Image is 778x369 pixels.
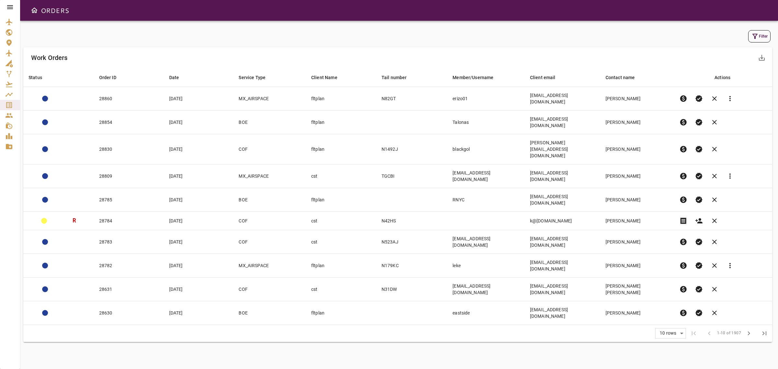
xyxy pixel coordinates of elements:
[679,145,687,153] span: paid
[707,141,722,157] button: Cancel order
[164,277,234,301] td: [DATE]
[525,111,600,134] td: [EMAIL_ADDRESS][DOMAIN_NAME]
[717,330,741,337] span: 1-10 of 1907
[447,277,525,301] td: [EMAIL_ADDRESS][DOMAIN_NAME]
[707,192,722,208] button: Cancel order
[525,164,600,188] td: [EMAIL_ADDRESS][DOMAIN_NAME]
[525,254,600,277] td: [EMAIL_ADDRESS][DOMAIN_NAME]
[691,114,707,130] button: Set Permit Ready
[42,96,48,101] div: ACTION REQUIRED
[695,309,703,317] span: verified
[164,212,234,230] td: [DATE]
[164,134,234,164] td: [DATE]
[758,54,766,62] span: save_alt
[447,254,525,277] td: leke
[376,254,447,277] td: N179KC
[29,74,51,81] span: Status
[600,164,674,188] td: [PERSON_NAME]
[164,230,234,254] td: [DATE]
[376,230,447,254] td: N523AJ
[382,74,415,81] span: Tail number
[382,74,407,81] div: Tail number
[754,50,770,65] button: Export
[376,277,447,301] td: N31DW
[600,134,674,164] td: [PERSON_NAME]
[94,301,164,325] td: 28630
[711,238,718,246] span: clear
[711,196,718,204] span: clear
[311,74,337,81] div: Client Name
[94,277,164,301] td: 28631
[686,326,701,341] span: First Page
[42,119,48,125] div: ACTION REQUIRED
[73,217,76,224] h3: R
[233,277,306,301] td: COF
[722,91,738,106] button: Reports
[233,230,306,254] td: COF
[233,164,306,188] td: MX_AIRSPACE
[600,87,674,111] td: [PERSON_NAME]
[711,309,718,317] span: clear
[306,87,376,111] td: fltplan
[376,212,447,230] td: N42HS
[239,74,265,81] div: Service Type
[29,74,42,81] div: Status
[676,114,691,130] button: Pre-Invoice order
[707,305,722,321] button: Cancel order
[676,234,691,250] button: Pre-Invoice order
[94,111,164,134] td: 28854
[94,254,164,277] td: 28782
[711,285,718,293] span: clear
[376,87,447,111] td: N82GT
[600,188,674,212] td: [PERSON_NAME]
[42,173,48,179] div: ACTION REQUIRED
[600,111,674,134] td: [PERSON_NAME]
[453,74,502,81] span: Member/Username
[311,74,346,81] span: Client Name
[722,258,738,273] button: Reports
[707,258,722,273] button: Cancel order
[676,281,691,297] button: Pre-Invoice order
[722,168,738,184] button: Reports
[164,254,234,277] td: [DATE]
[711,145,718,153] span: clear
[31,53,68,63] h6: Work Orders
[42,286,48,292] div: ADMIN
[707,114,722,130] button: Cancel order
[695,196,703,204] span: verified
[447,87,525,111] td: erizo01
[676,168,691,184] button: Pre-Invoice order
[94,164,164,188] td: 28809
[655,328,686,338] div: 10 rows
[691,141,707,157] button: Set Permit Ready
[691,192,707,208] button: Set Permit Ready
[42,197,48,203] div: ACTION REQUIRED
[600,230,674,254] td: [PERSON_NAME]
[164,301,234,325] td: [DATE]
[679,196,687,204] span: paid
[711,217,718,225] span: clear
[306,277,376,301] td: cst
[447,164,525,188] td: [EMAIL_ADDRESS][DOMAIN_NAME]
[676,305,691,321] button: Pre-Invoice order
[600,254,674,277] td: [PERSON_NAME]
[233,111,306,134] td: BOE
[447,301,525,325] td: eastside
[691,258,707,273] button: Set Permit Ready
[726,262,734,269] span: more_vert
[42,263,48,268] div: ACTION REQUIRED
[530,74,564,81] span: Client email
[748,30,771,42] button: Filter
[28,4,41,17] button: Open drawer
[691,168,707,184] button: Set Permit Ready
[306,230,376,254] td: cst
[707,281,722,297] button: Cancel order
[376,134,447,164] td: N1492J
[676,141,691,157] button: Pre-Invoice order
[233,188,306,212] td: BOE
[679,95,687,102] span: paid
[94,230,164,254] td: 28783
[695,145,703,153] span: verified
[306,188,376,212] td: fltplan
[676,192,691,208] button: Pre-Invoice order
